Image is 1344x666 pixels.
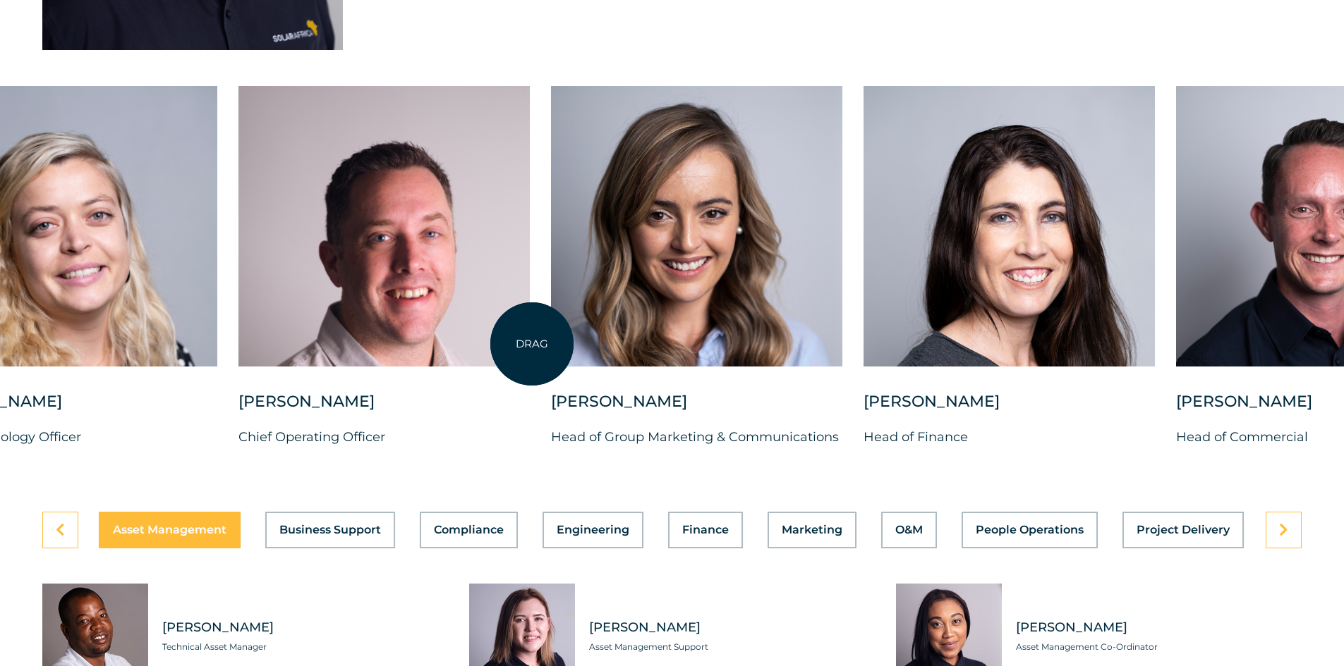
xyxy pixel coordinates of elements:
[551,426,842,448] p: Head of Group Marketing & Communications
[238,426,530,448] p: Chief Operating Officer
[589,619,875,636] span: [PERSON_NAME]
[682,524,729,536] span: Finance
[557,524,629,536] span: Engineering
[895,524,923,536] span: O&M
[434,524,504,536] span: Compliance
[1016,640,1302,654] span: Asset Management Co-Ordinator
[864,391,1155,426] div: [PERSON_NAME]
[551,391,842,426] div: [PERSON_NAME]
[589,640,875,654] span: Asset Management Support
[162,640,448,654] span: Technical Asset Manager
[113,524,226,536] span: Asset Management
[1016,619,1302,636] span: [PERSON_NAME]
[279,524,381,536] span: Business Support
[162,619,448,636] span: [PERSON_NAME]
[238,391,530,426] div: [PERSON_NAME]
[864,426,1155,448] p: Head of Finance
[976,524,1084,536] span: People Operations
[1137,524,1230,536] span: Project Delivery
[782,524,842,536] span: Marketing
